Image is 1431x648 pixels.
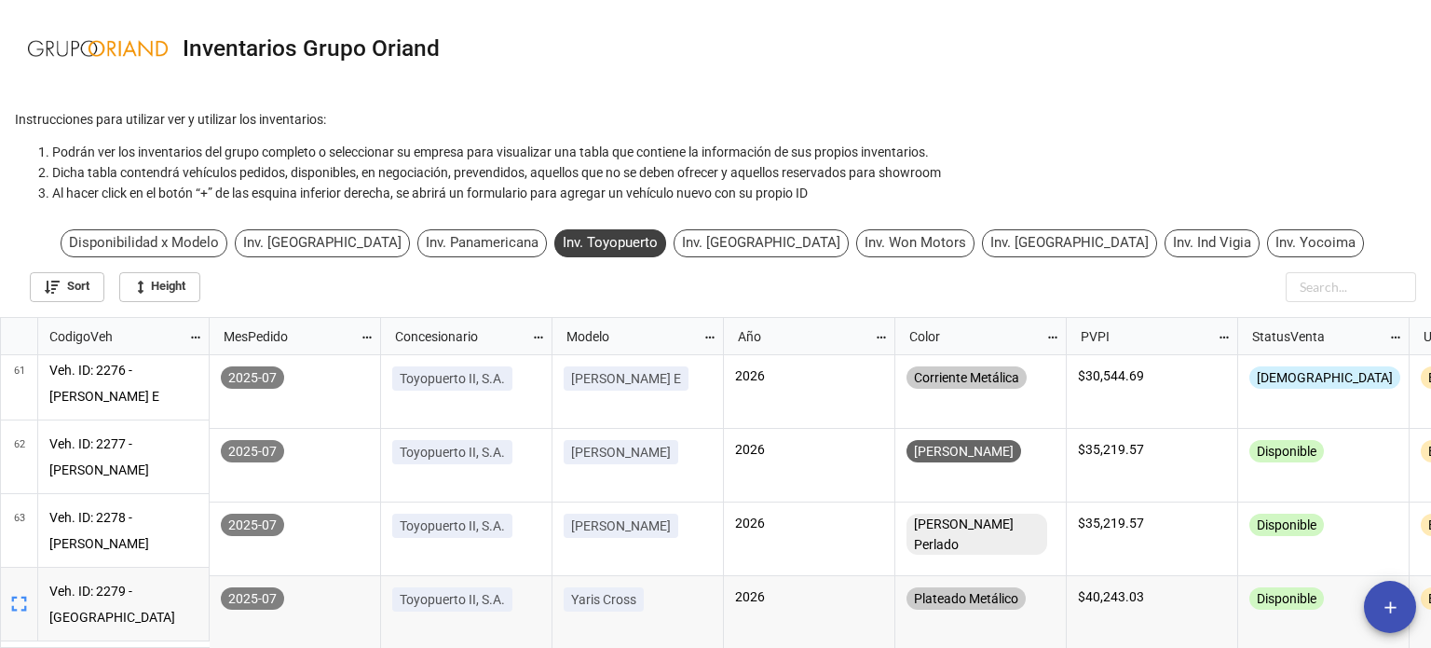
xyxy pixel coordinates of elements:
[52,142,1416,162] li: Podrán ver los inventarios del grupo completo o seleccionar su empresa para visualizar una tabla ...
[1078,587,1226,606] p: $40,243.03
[735,366,883,385] p: 2026
[28,40,168,57] img: LedMOuDlsH%2FGRUPO%20ORIAND%20LOGO%20NEGATIVO.png
[400,369,505,388] p: Toyopuerto II, S.A.
[14,494,25,567] span: 63
[61,229,227,257] div: Disponibilidad x Modelo
[674,229,849,257] div: Inv. [GEOGRAPHIC_DATA]
[400,517,505,535] p: Toyopuerto II, S.A.
[1249,587,1324,610] div: Disponible
[15,110,1416,129] p: Instrucciones para utilizar ver y utilizar los inventarios:
[898,325,1045,346] div: Color
[400,443,505,462] p: Toyopuerto II, S.A.
[1241,325,1388,346] div: StatusVenta
[49,432,198,482] p: Veh. ID: 2277 - [PERSON_NAME]
[183,37,440,61] div: Inventarios Grupo Oriand
[119,272,200,302] a: Height
[1267,229,1364,257] div: Inv. Yocoima
[856,229,974,257] div: Inv. Won Motors
[221,440,284,462] div: 2025-07
[400,590,505,609] p: Toyopuerto II, S.A.
[906,366,1027,389] div: Corriente Metálica
[49,358,198,408] p: Veh. ID: 2276 - [PERSON_NAME] E
[1070,325,1217,346] div: PVPI
[49,505,198,556] p: Veh. ID: 2278 - [PERSON_NAME]
[571,369,681,388] p: [PERSON_NAME] E
[1078,366,1226,385] p: $30,544.69
[1078,440,1226,459] p: $35,219.57
[384,325,531,346] div: Concesionario
[554,229,666,257] div: Inv. Toyopuerto
[571,517,671,535] p: [PERSON_NAME]
[49,579,198,629] p: Veh. ID: 2279 - [GEOGRAPHIC_DATA]
[571,443,671,462] p: [PERSON_NAME]
[735,514,883,532] p: 2026
[727,325,874,346] div: Año
[735,587,883,606] p: 2026
[221,366,284,389] div: 2025-07
[1249,514,1324,536] div: Disponible
[906,587,1026,610] div: Plateado Metálico
[38,325,189,346] div: CodigoVeh
[1286,272,1416,302] input: Search...
[14,347,25,420] span: 61
[1249,366,1400,389] div: [DEMOGRAPHIC_DATA]
[30,272,104,302] a: Sort
[417,229,547,257] div: Inv. Panamericana
[235,229,410,257] div: Inv. [GEOGRAPHIC_DATA]
[1249,440,1324,462] div: Disponible
[1,318,210,355] div: grid
[221,587,284,610] div: 2025-07
[1078,514,1226,532] p: $35,219.57
[14,421,25,493] span: 62
[221,514,284,536] div: 2025-07
[906,514,1047,555] div: [PERSON_NAME] Perlado
[571,590,636,609] p: Yaris Cross
[555,325,702,346] div: Modelo
[735,440,883,459] p: 2026
[1364,581,1416,633] button: add
[1165,229,1260,257] div: Inv. Ind Vigia
[52,162,1416,183] li: Dicha tabla contendrá vehículos pedidos, disponibles, en negociación, prevendidos, aquellos que n...
[982,229,1157,257] div: Inv. [GEOGRAPHIC_DATA]
[212,325,360,346] div: MesPedido
[906,440,1021,462] div: [PERSON_NAME]
[52,183,1416,203] li: Al hacer click en el botón “+” de las esquina inferior derecha, se abrirá un formulario para agre...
